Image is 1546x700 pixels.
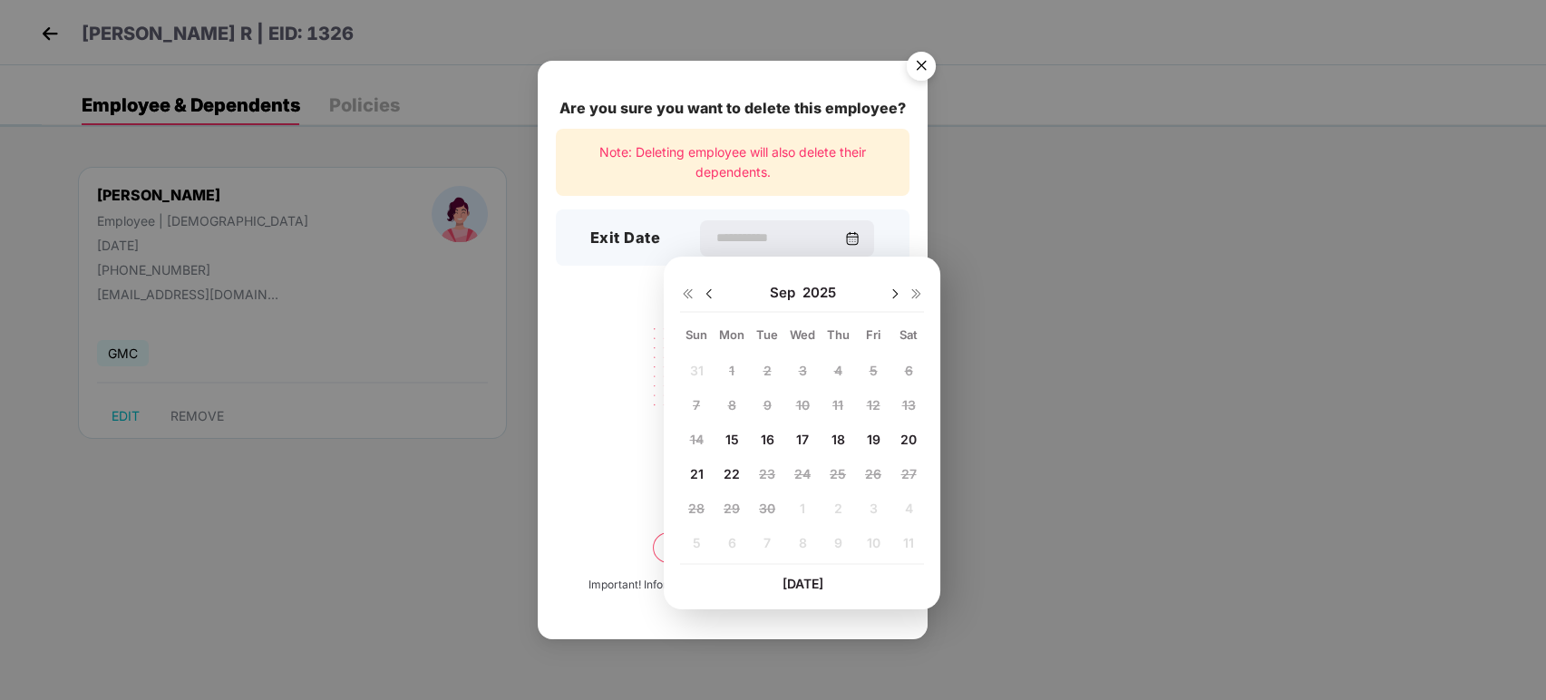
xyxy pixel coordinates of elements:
img: svg+xml;base64,PHN2ZyBpZD0iRHJvcGRvd24tMzJ4MzIiIHhtbG5zPSJodHRwOi8vd3d3LnczLm9yZy8yMDAwL3N2ZyIgd2... [888,287,902,301]
img: svg+xml;base64,PHN2ZyBpZD0iRHJvcGRvd24tMzJ4MzIiIHhtbG5zPSJodHRwOi8vd3d3LnczLm9yZy8yMDAwL3N2ZyIgd2... [702,287,716,301]
span: 22 [724,466,740,481]
span: [DATE] [782,576,822,591]
div: Fri [857,326,889,343]
span: 18 [831,432,844,447]
div: Sun [680,326,712,343]
button: Delete permanently [653,532,812,563]
span: 16 [760,432,773,447]
img: svg+xml;base64,PHN2ZyB4bWxucz0iaHR0cDovL3d3dy53My5vcmcvMjAwMC9zdmciIHdpZHRoPSI1NiIgaGVpZ2h0PSI1Ni... [896,44,947,94]
div: Tue [751,326,783,343]
div: Sat [892,326,924,343]
div: Are you sure you want to delete this employee? [556,97,909,120]
span: Sep [769,284,802,302]
img: svg+xml;base64,PHN2ZyBpZD0iQ2FsZW5kYXItMzJ4MzIiIHhtbG5zPSJodHRwOi8vd3d3LnczLm9yZy8yMDAwL3N2ZyIgd2... [845,231,860,246]
div: Wed [786,326,818,343]
span: 15 [724,432,738,447]
h3: Exit Date [590,227,661,250]
div: Mon [715,326,747,343]
div: Note: Deleting employee will also delete their dependents. [556,129,909,197]
img: svg+xml;base64,PHN2ZyB4bWxucz0iaHR0cDovL3d3dy53My5vcmcvMjAwMC9zdmciIHdpZHRoPSIxNiIgaGVpZ2h0PSIxNi... [909,287,924,301]
span: 17 [796,432,809,447]
div: Thu [822,326,853,343]
span: 2025 [802,284,835,302]
button: Close [896,44,945,92]
img: svg+xml;base64,PHN2ZyB4bWxucz0iaHR0cDovL3d3dy53My5vcmcvMjAwMC9zdmciIHdpZHRoPSIyMjQiIGhlaWdodD0iMT... [631,316,834,458]
img: svg+xml;base64,PHN2ZyB4bWxucz0iaHR0cDovL3d3dy53My5vcmcvMjAwMC9zdmciIHdpZHRoPSIxNiIgaGVpZ2h0PSIxNi... [680,287,695,301]
span: 20 [900,432,917,447]
span: 19 [866,432,880,447]
span: 21 [689,466,703,481]
div: Important! Information once deleted, can’t be recovered. [588,577,877,594]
